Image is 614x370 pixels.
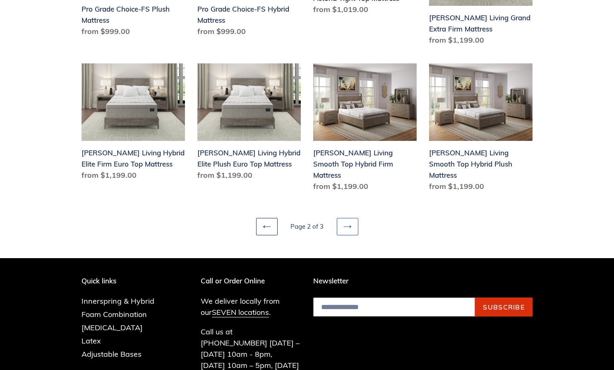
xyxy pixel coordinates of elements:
[475,297,532,317] button: Subscribe
[82,296,154,306] a: Innerspring & Hybrid
[82,323,143,332] a: [MEDICAL_DATA]
[212,307,269,317] a: SEVEN locations
[201,277,301,285] p: Call or Order Online
[279,222,335,232] li: Page 2 of 3
[201,295,301,318] p: We deliver locally from our .
[429,63,532,196] a: Scott Living Smooth Top Hybrid Plush Mattress
[82,277,167,285] p: Quick links
[313,63,417,196] a: Scott Living Smooth Top Hybrid Firm Mattress
[82,63,185,184] a: Scott Living Hybrid Elite Firm Euro Top Mattress
[313,277,532,285] p: Newsletter
[82,336,101,346] a: Latex
[82,349,142,359] a: Adjustable Bases
[313,297,475,317] input: Email address
[82,310,147,319] a: Foam Combination
[197,63,301,184] a: Scott Living Hybrid Elite Plush Euro Top Mattress
[483,303,525,311] span: Subscribe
